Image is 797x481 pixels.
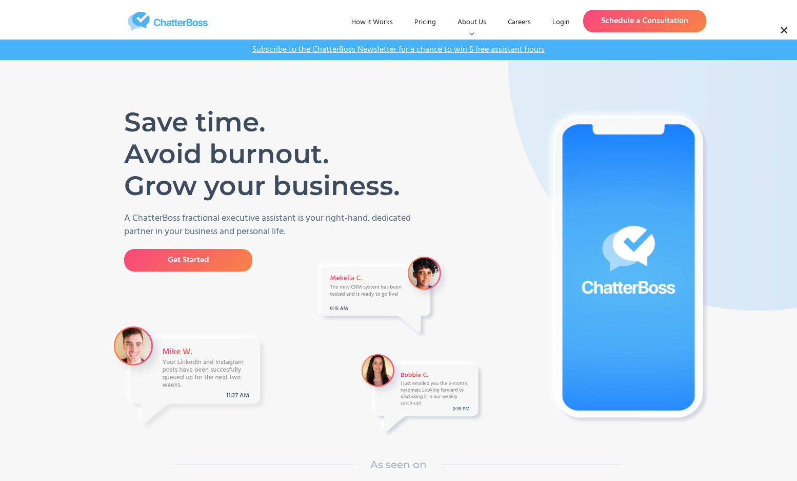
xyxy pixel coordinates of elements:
[500,13,539,32] a: Careers
[124,106,409,202] h1: Save time. Avoid burnout. Grow your business.
[357,350,486,439] img: A Message from a VA Bobbie
[124,212,424,239] p: A ChatterBoss fractional executive assistant is your right-hand, dedicated partner in your busine...
[111,324,268,431] img: A message from VA Mike
[449,13,494,32] div: About Us
[91,12,245,31] a: home
[544,13,578,32] a: Login
[370,457,427,472] h1: As seen on
[312,253,453,340] img: A Message from VA Mekelia
[343,13,401,32] a: How it Works
[124,249,252,272] a: Get Started
[583,10,706,32] a: Schedule a Consultation
[406,13,444,32] a: Pricing
[247,45,550,55] a: Subscribe to the ChatterBoss Newsletter for a chance to win 5 free assistant hours
[457,17,486,28] div: About Us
